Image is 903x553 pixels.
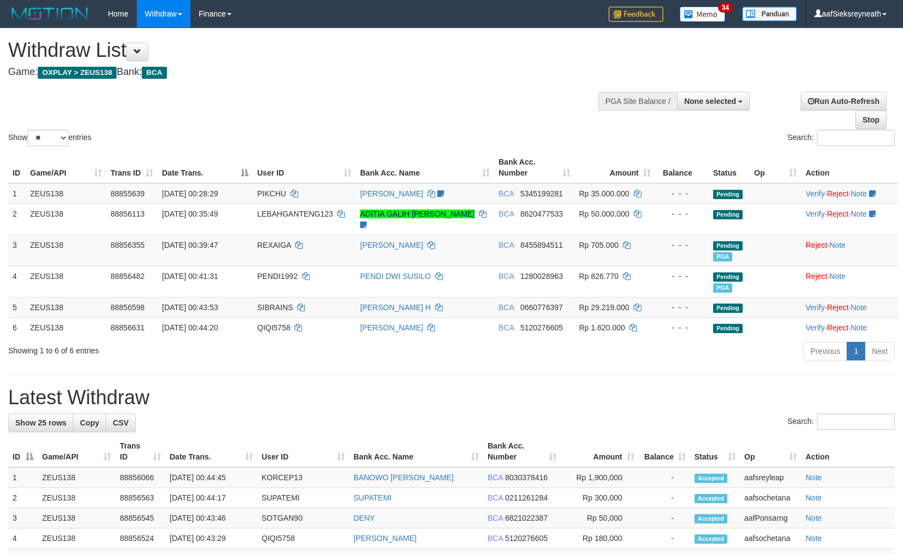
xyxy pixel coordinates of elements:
th: Balance [655,152,709,183]
td: ZEUS138 [26,317,106,337]
a: Verify [806,303,825,312]
span: Pending [713,304,743,313]
td: QIQI5758 [257,528,349,549]
a: BANOWO [PERSON_NAME] [354,473,454,482]
th: Status: activate to sort column ascending [690,436,740,467]
th: Amount: activate to sort column ascending [561,436,639,467]
h1: Withdraw List [8,39,591,61]
a: Verify [806,209,825,218]
span: None selected [684,97,736,106]
span: BCA [488,534,503,543]
span: 88855639 [111,189,144,198]
td: KORCEP13 [257,467,349,488]
span: Pending [713,190,743,199]
a: Reject [827,189,849,198]
a: PENDI DWI SUSILO [360,272,431,281]
th: Trans ID: activate to sort column ascending [106,152,158,183]
td: 88856524 [115,528,165,549]
span: BCA [488,514,503,522]
span: QIQI5758 [257,323,291,332]
span: Marked by aaftanly [713,283,732,293]
span: BCA [499,272,514,281]
a: Note [830,272,846,281]
span: [DATE] 00:44:20 [162,323,218,332]
th: ID [8,152,26,183]
a: Reject [827,323,849,332]
img: MOTION_logo.png [8,5,91,22]
a: Reject [806,272,827,281]
span: Rp 35.000.000 [579,189,629,198]
span: BCA [488,473,503,482]
td: 88856066 [115,467,165,488]
h4: Game: Bank: [8,67,591,78]
img: Button%20Memo.svg [680,7,726,22]
span: Accepted [694,494,727,503]
span: 88856631 [111,323,144,332]
span: Copy 8030378416 to clipboard [505,473,548,482]
span: LEBAHGANTENG123 [257,209,333,218]
div: - - - [659,188,704,199]
td: · · [801,317,898,337]
span: BCA [499,323,514,332]
a: [PERSON_NAME] [354,534,416,543]
span: Pending [713,210,743,219]
a: Note [830,241,846,249]
span: Accepted [694,514,727,523]
span: BCA [499,209,514,218]
td: 4 [8,266,26,297]
span: [DATE] 00:43:53 [162,303,218,312]
td: 2 [8,203,26,235]
span: Copy 0211261284 to clipboard [505,493,548,502]
a: Next [865,342,895,360]
span: 88856598 [111,303,144,312]
span: Copy 8620477533 to clipboard [520,209,563,218]
th: Action [801,152,898,183]
th: Balance: activate to sort column ascending [639,436,690,467]
th: Op: activate to sort column ascending [750,152,801,183]
td: 5 [8,297,26,317]
div: - - - [659,208,704,219]
span: OXPLAY > ZEUS138 [38,67,117,79]
span: 88856113 [111,209,144,218]
span: Pending [713,241,743,251]
th: Trans ID: activate to sort column ascending [115,436,165,467]
span: BCA [499,241,514,249]
span: Rp 1.620.000 [579,323,625,332]
div: PGA Site Balance / [598,92,677,110]
td: ZEUS138 [26,183,106,204]
span: Copy 5120276605 to clipboard [505,534,548,543]
td: · · [801,297,898,317]
span: Rp 705.000 [579,241,618,249]
th: Bank Acc. Name: activate to sort column ascending [356,152,494,183]
td: 4 [8,528,38,549]
span: BCA [499,189,514,198]
td: 3 [8,508,38,528]
td: [DATE] 00:44:17 [165,488,257,508]
td: 1 [8,467,38,488]
th: Status [709,152,750,183]
a: Previous [803,342,847,360]
td: ZEUS138 [26,297,106,317]
span: Copy 0660776397 to clipboard [520,303,563,312]
input: Search: [817,130,895,146]
a: [PERSON_NAME] H [360,303,431,312]
a: Run Auto-Refresh [801,92,887,110]
td: - [639,467,690,488]
th: Bank Acc. Number: activate to sort column ascending [494,152,575,183]
td: · · [801,183,898,204]
div: - - - [659,322,704,333]
img: panduan.png [742,7,797,21]
a: Stop [855,110,887,129]
a: Verify [806,323,825,332]
label: Show entries [8,130,91,146]
td: Rp 180,000 [561,528,639,549]
th: User ID: activate to sort column ascending [253,152,356,183]
span: Copy 8455894511 to clipboard [520,241,563,249]
th: Date Trans.: activate to sort column descending [158,152,253,183]
td: SOTGAN90 [257,508,349,528]
a: Reject [827,209,849,218]
th: Op: activate to sort column ascending [740,436,801,467]
div: - - - [659,240,704,251]
th: User ID: activate to sort column ascending [257,436,349,467]
span: Copy [80,418,99,427]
